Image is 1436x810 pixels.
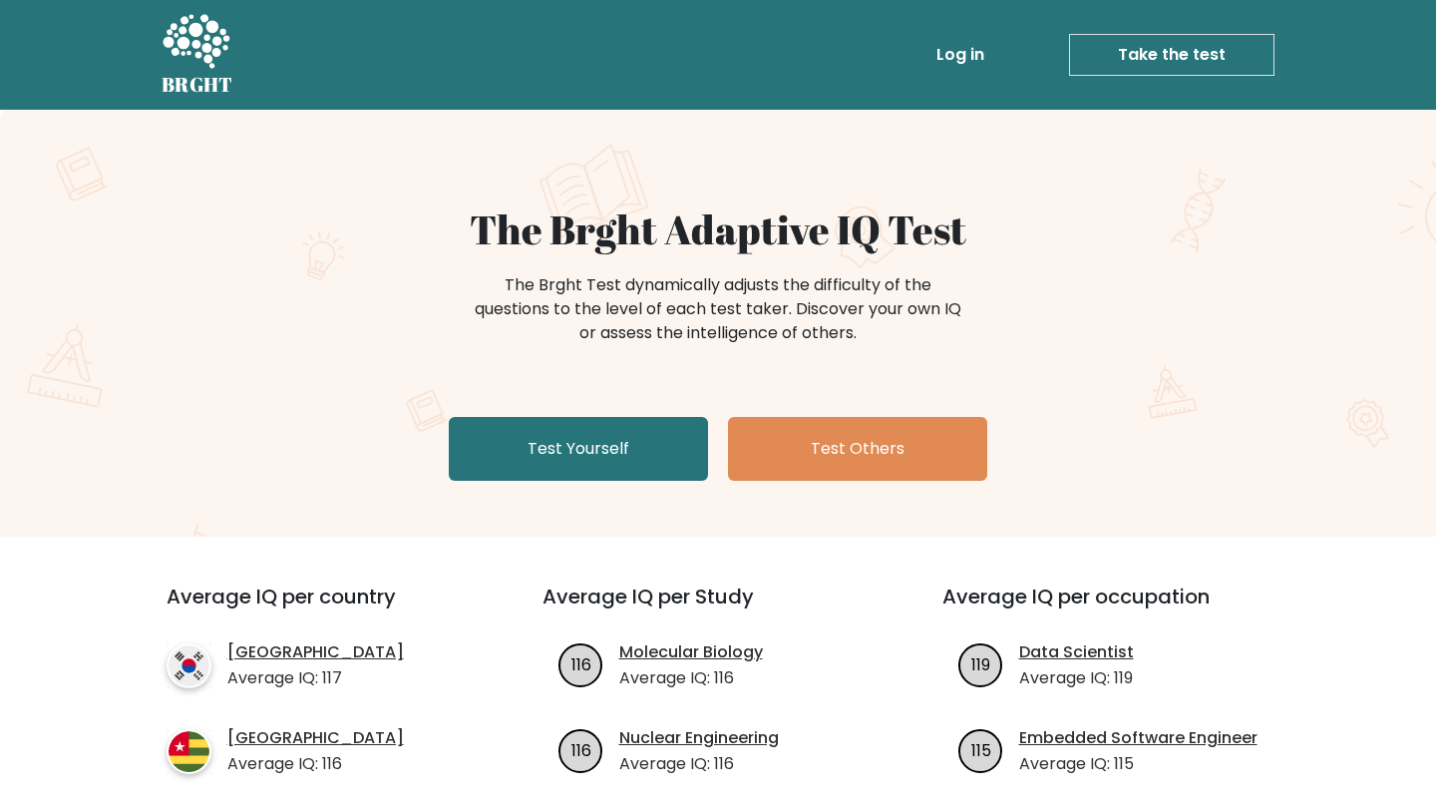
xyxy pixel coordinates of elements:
[619,666,763,690] p: Average IQ: 116
[942,585,1294,632] h3: Average IQ per occupation
[162,8,233,102] a: BRGHT
[167,643,211,688] img: country
[928,35,992,75] a: Log in
[227,752,404,776] p: Average IQ: 116
[542,585,895,632] h3: Average IQ per Study
[162,73,233,97] h5: BRGHT
[1019,640,1134,664] a: Data Scientist
[227,726,404,750] a: [GEOGRAPHIC_DATA]
[1019,752,1257,776] p: Average IQ: 115
[1019,726,1257,750] a: Embedded Software Engineer
[1019,666,1134,690] p: Average IQ: 119
[570,652,590,675] text: 116
[619,726,779,750] a: Nuclear Engineering
[167,585,471,632] h3: Average IQ per country
[619,640,763,664] a: Molecular Biology
[728,417,987,481] a: Test Others
[971,652,990,675] text: 119
[469,273,967,345] div: The Brght Test dynamically adjusts the difficulty of the questions to the level of each test take...
[449,417,708,481] a: Test Yourself
[619,752,779,776] p: Average IQ: 116
[231,205,1205,253] h1: The Brght Adaptive IQ Test
[227,666,404,690] p: Average IQ: 117
[570,738,590,761] text: 116
[227,640,404,664] a: [GEOGRAPHIC_DATA]
[970,738,990,761] text: 115
[1069,34,1274,76] a: Take the test
[167,729,211,774] img: country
